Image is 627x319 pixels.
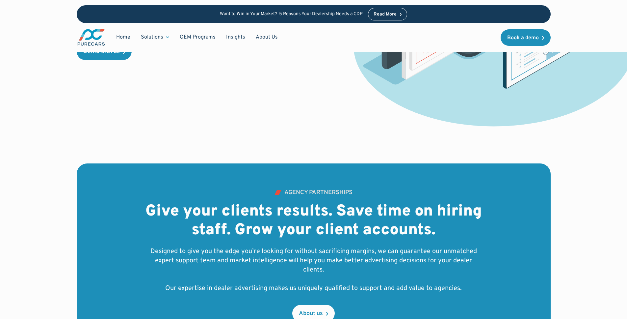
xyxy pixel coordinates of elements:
[220,12,363,17] p: Want to Win in Your Market? 5 Reasons Your Dealership Needs a CDP
[136,31,174,43] div: Solutions
[77,28,106,46] img: purecars logo
[374,12,397,17] div: Read More
[507,35,539,41] div: Book a demo
[250,31,283,43] a: About Us
[145,202,482,240] h2: Give your clients results. Save time on hiring staff. Grow your client accounts.
[174,31,221,43] a: OEM Programs
[83,49,120,55] div: Demo with us
[141,34,163,41] div: Solutions
[368,8,407,20] a: Read More
[299,311,323,317] div: About us
[111,31,136,43] a: Home
[501,29,551,46] a: Book a demo
[77,28,106,46] a: main
[221,31,250,43] a: Insights
[284,190,353,196] div: AGENCY PARTNERSHIPS
[145,247,482,293] p: Designed to give you the edge you’re looking for without sacrificing margins, we can guarantee ou...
